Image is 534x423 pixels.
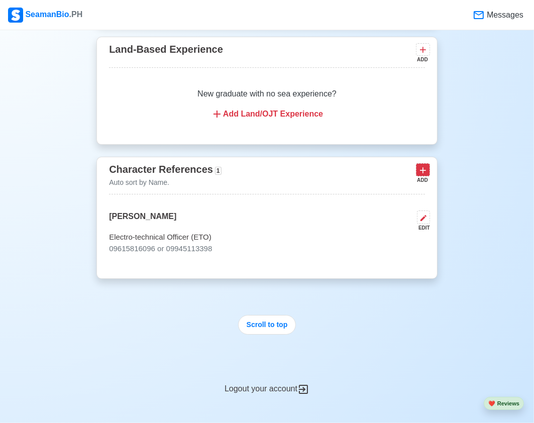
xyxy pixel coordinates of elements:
span: Land-Based Experience [109,44,223,55]
span: .PH [69,10,83,19]
div: Add Land/OJT Experience [121,108,413,120]
img: Logo [8,8,23,23]
p: 09615816096 or 09945113398 [109,243,425,255]
div: ADD [416,56,428,63]
span: Character References [109,164,213,175]
div: SeamanBio [8,8,82,23]
p: [PERSON_NAME] [109,210,176,232]
p: New graduate with no sea experience? [121,88,413,100]
div: EDIT [413,224,430,232]
div: Logout your account [96,371,438,395]
span: heart [488,400,495,406]
p: Auto sort by Name. [109,177,221,188]
p: Electro-technical Officer (ETO) [109,232,425,243]
span: 1 [215,167,222,175]
span: Messages [485,9,523,21]
div: ADD [416,176,428,184]
button: heartReviews [484,397,524,410]
button: Scroll to top [238,315,296,335]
